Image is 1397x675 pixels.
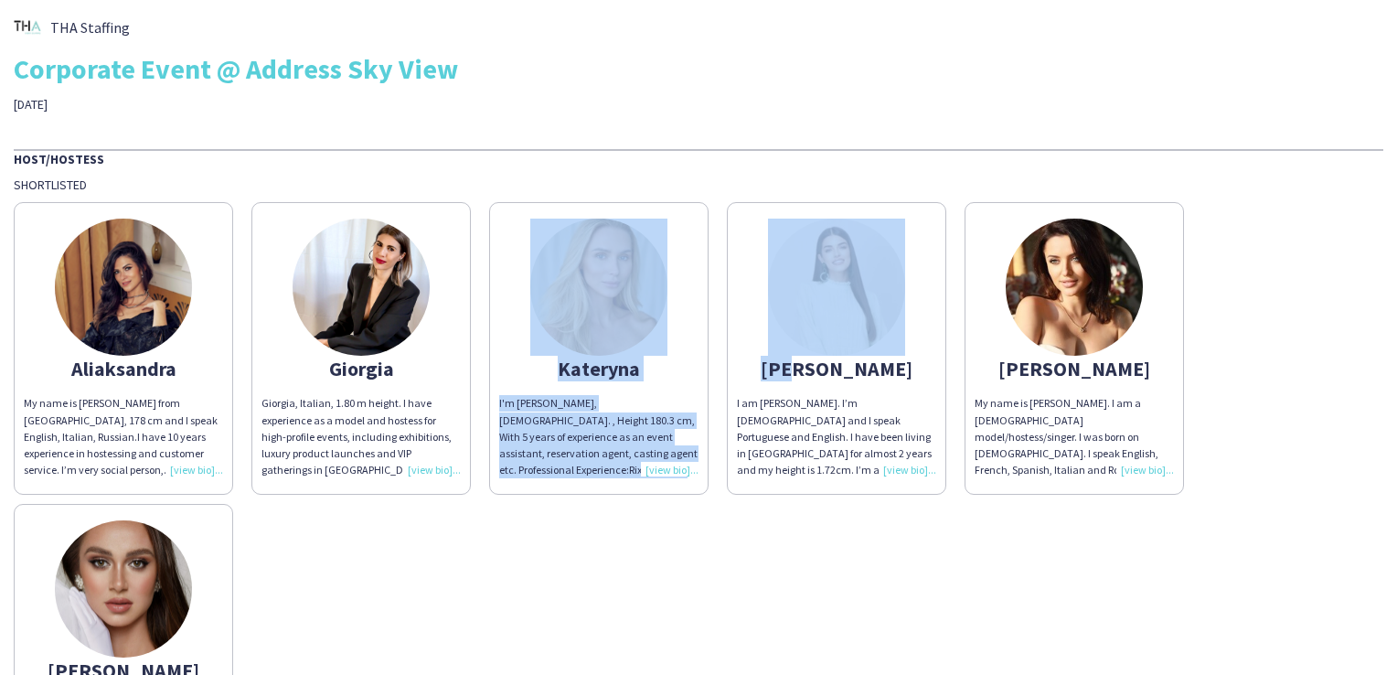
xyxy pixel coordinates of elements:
[293,219,430,356] img: thumb-167354389163c040d3eec95.jpeg
[14,14,41,41] img: thumb-46b882c6-d95f-4b65-a91c-4160d91190b0.png
[55,219,192,356] img: thumb-6569067193249.png
[1006,219,1143,356] img: thumb-603e0eed97b84.jpeg
[499,395,698,478] div: I'm [PERSON_NAME], [DEMOGRAPHIC_DATA]. , Height 180.3 cm, With 5 years of experience as an event ...
[14,96,493,112] div: [DATE]
[499,360,698,377] div: Kateryna
[261,395,461,478] div: Giorgia, Italian, 1.80 m height. I have experience as a model and hostess for high-profile events...
[530,219,667,356] img: thumb-67c98d805fc58.jpeg
[975,395,1174,478] div: My name is [PERSON_NAME]. I am a [DEMOGRAPHIC_DATA] model/hostess/singer. I was born on [DEMOGRAP...
[50,19,130,36] span: THA Staffing
[737,360,936,377] div: [PERSON_NAME]
[24,360,223,377] div: Aliaksandra
[55,520,192,658] img: thumb-a9fbda4c-252d-425b-af8b-91dde0a5ca79.jpg
[975,360,1174,377] div: [PERSON_NAME]
[14,149,1383,167] div: Host/Hostess
[24,395,223,478] div: My name is [PERSON_NAME] from [GEOGRAPHIC_DATA], 178 cm and I speak English, Italian, Russian.I h...
[768,219,905,356] img: thumb-6891fe4fabf94.jpeg
[261,360,461,377] div: Giorgia
[14,177,1383,193] div: Shortlisted
[14,55,1383,82] div: Corporate Event @ Address Sky View
[737,395,936,478] div: I am [PERSON_NAME]. I’m [DEMOGRAPHIC_DATA] and I speak Portuguese and English. I have been living...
